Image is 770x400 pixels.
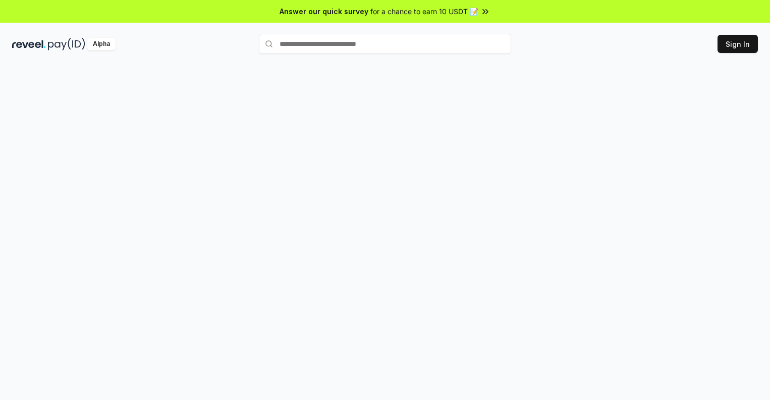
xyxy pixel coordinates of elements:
[718,35,758,53] button: Sign In
[48,38,85,50] img: pay_id
[370,6,478,17] span: for a chance to earn 10 USDT 📝
[280,6,368,17] span: Answer our quick survey
[12,38,46,50] img: reveel_dark
[87,38,116,50] div: Alpha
